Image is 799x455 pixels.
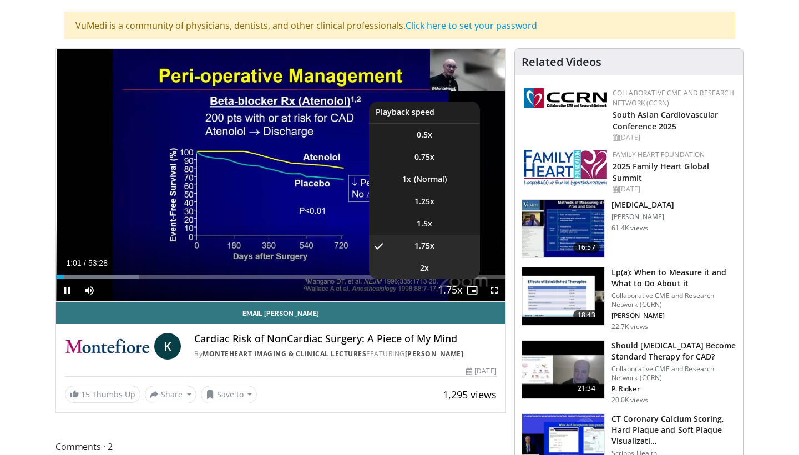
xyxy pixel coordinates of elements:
[613,88,734,108] a: Collaborative CME and Research Network (CCRN)
[522,200,604,257] img: a92b9a22-396b-4790-a2bb-5028b5f4e720.150x105_q85_crop-smart_upscale.jpg
[611,413,736,447] h3: CT Coronary Calcium Scoring, Hard Plaque and Soft Plaque Visualizati…
[522,55,601,69] h4: Related Videos
[78,279,100,301] button: Mute
[613,133,734,143] div: [DATE]
[611,267,736,289] h3: Lp(a): When to Measure it and What to Do About it
[524,88,607,108] img: a04ee3ba-8487-4636-b0fb-5e8d268f3737.png.150x105_q85_autocrop_double_scale_upscale_version-0.2.png
[611,224,648,232] p: 61.4K views
[611,365,736,382] p: Collaborative CME and Research Network (CCRN)
[194,333,496,345] h4: Cardiac Risk of NonCardiac Surgery: A Piece of My Mind
[483,279,505,301] button: Fullscreen
[66,259,81,267] span: 1:01
[414,240,434,251] span: 1.75x
[402,174,411,185] span: 1x
[613,109,719,132] a: South Asian Cardiovascular Conference 2025
[522,199,736,258] a: 16:57 [MEDICAL_DATA] [PERSON_NAME] 61.4K views
[55,439,506,454] span: Comments 2
[522,341,604,398] img: eb63832d-2f75-457d-8c1a-bbdc90eb409c.150x105_q85_crop-smart_upscale.jpg
[414,151,434,163] span: 0.75x
[56,275,505,279] div: Progress Bar
[81,389,90,400] span: 15
[64,12,735,39] div: VuMedi is a community of physicians, dentists, and other clinical professionals.
[194,349,496,359] div: By FEATURING
[611,385,736,393] p: P. Ridker
[203,349,366,358] a: MonteHeart Imaging & Clinical Lectures
[573,383,600,394] span: 21:34
[88,259,108,267] span: 53:28
[611,322,648,331] p: 22.7K views
[573,242,600,253] span: 16:57
[611,213,675,221] p: [PERSON_NAME]
[461,279,483,301] button: Enable picture-in-picture mode
[443,388,497,401] span: 1,295 views
[611,340,736,362] h3: Should [MEDICAL_DATA] Become Standard Therapy for CAD?
[414,196,434,207] span: 1.25x
[522,267,736,331] a: 18:43 Lp(a): When to Measure it and What to Do About it Collaborative CME and Research Network (C...
[466,366,496,376] div: [DATE]
[417,129,432,140] span: 0.5x
[522,267,604,325] img: 7a20132b-96bf-405a-bedd-783937203c38.150x105_q85_crop-smart_upscale.jpg
[145,386,196,403] button: Share
[417,218,432,229] span: 1.5x
[56,302,505,324] a: Email [PERSON_NAME]
[405,349,464,358] a: [PERSON_NAME]
[84,259,86,267] span: /
[406,19,537,32] a: Click here to set your password
[611,396,648,405] p: 20.0K views
[524,150,607,186] img: 96363db5-6b1b-407f-974b-715268b29f70.jpeg.150x105_q85_autocrop_double_scale_upscale_version-0.2.jpg
[611,291,736,309] p: Collaborative CME and Research Network (CCRN)
[611,311,736,320] p: [PERSON_NAME]
[65,333,150,360] img: MonteHeart Imaging & Clinical Lectures
[613,184,734,194] div: [DATE]
[56,49,505,302] video-js: Video Player
[522,340,736,405] a: 21:34 Should [MEDICAL_DATA] Become Standard Therapy for CAD? Collaborative CME and Research Netwo...
[201,386,257,403] button: Save to
[439,279,461,301] button: Playback Rate
[420,262,429,274] span: 2x
[613,150,705,159] a: Family Heart Foundation
[56,279,78,301] button: Pause
[613,161,709,183] a: 2025 Family Heart Global Summit
[573,310,600,321] span: 18:43
[65,386,140,403] a: 15 Thumbs Up
[611,199,675,210] h3: [MEDICAL_DATA]
[154,333,181,360] a: K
